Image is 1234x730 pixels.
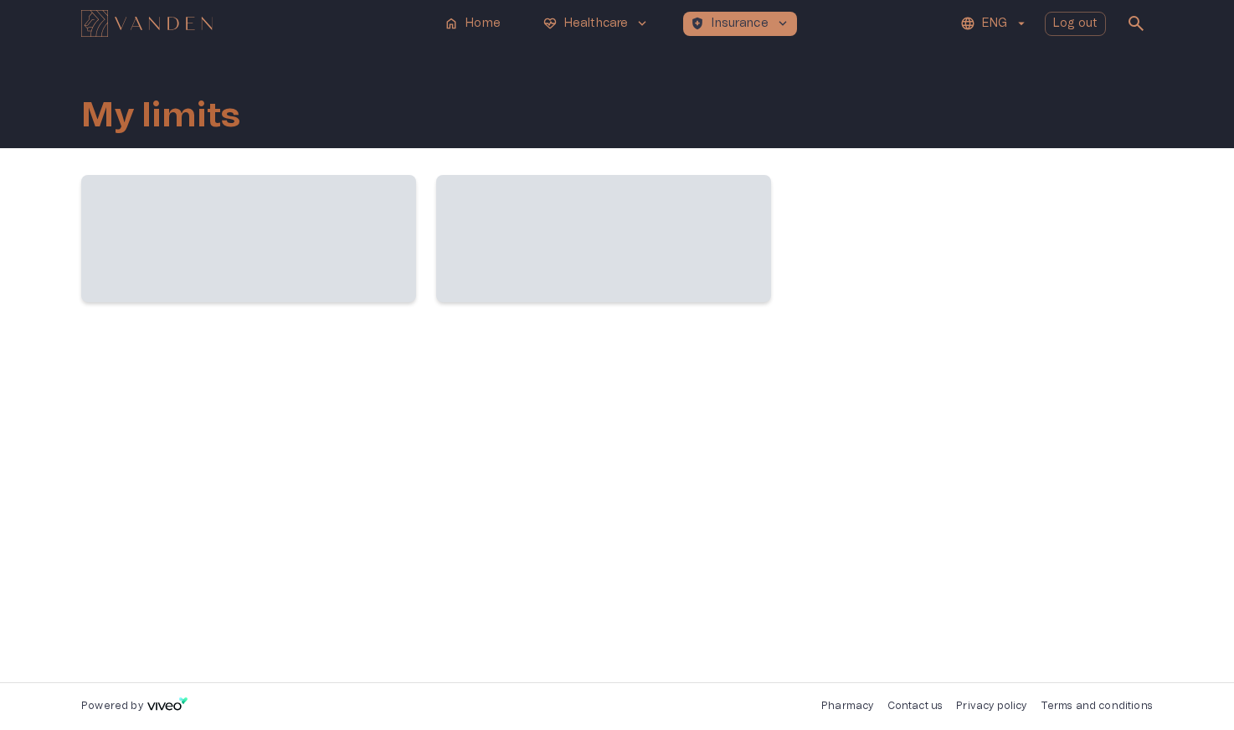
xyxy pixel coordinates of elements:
span: home [444,16,459,31]
span: keyboard_arrow_down [775,16,790,31]
span: search [1126,13,1146,33]
h1: My limits [81,96,240,135]
button: ENG [958,12,1031,36]
a: Pharmacy [821,701,873,711]
button: homeHome [437,12,509,36]
span: ‌ [436,175,771,302]
a: Terms and conditions [1041,701,1153,711]
button: health_and_safetyInsurancekeyboard_arrow_down [683,12,796,36]
a: Privacy policy [956,701,1026,711]
p: Home [465,15,501,33]
span: ecg_heart [542,16,558,31]
span: health_and_safety [690,16,705,31]
p: ENG [982,15,1006,33]
p: Healthcare [564,15,629,33]
span: ‌ [81,175,416,302]
p: Powered by [81,699,143,713]
button: ecg_heartHealthcarekeyboard_arrow_down [536,12,657,36]
span: keyboard_arrow_down [635,16,650,31]
p: Contact us [887,699,943,713]
p: Log out [1053,15,1098,33]
button: Log out [1045,12,1106,36]
p: Insurance [712,15,768,33]
img: Vanden logo [81,10,213,37]
a: Navigate to homepage [81,12,430,35]
button: open search modal [1119,7,1153,40]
